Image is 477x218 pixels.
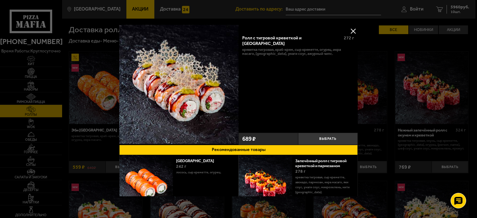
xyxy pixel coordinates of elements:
[176,158,219,163] a: [GEOGRAPHIC_DATA]
[242,136,256,142] span: 689 ₽
[298,133,358,145] button: Выбрать
[119,25,238,144] img: Ролл с тигровой креветкой и Гуакамоле
[295,158,347,168] a: Запечённый ролл с тигровой креветкой и пармезаном
[295,175,353,195] p: креветка тигровая, Сыр креметте, авокадо, пармезан, икра масаго, яки соус, унаги соус, микрозелен...
[176,164,186,169] span: 242 г
[242,35,339,46] div: Ролл с тигровой креветкой и [GEOGRAPHIC_DATA]
[344,35,354,41] span: 272 г
[119,25,238,145] a: Ролл с тигровой креветкой и Гуакамоле
[119,145,358,155] button: Рекомендованные товары
[176,170,234,175] p: лосось, Сыр креметте, огурец.
[242,48,354,56] p: креветка тигровая, краб-крем, Сыр креметте, огурец, икра масаго, [GEOGRAPHIC_DATA], унаги соус, а...
[295,169,306,174] span: 278 г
